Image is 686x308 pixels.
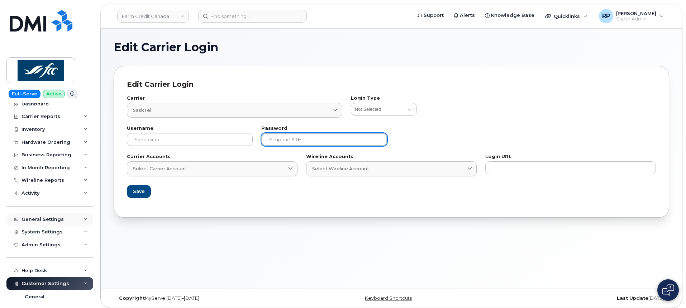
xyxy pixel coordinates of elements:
[485,155,656,159] label: Login URL
[133,165,186,172] span: Select Carrier Account
[306,161,477,176] a: Select Wireline Account
[662,284,674,296] img: Open chat
[127,126,253,131] label: Username
[312,165,369,172] span: Select Wireline Account
[133,107,151,114] span: SaskTel
[484,295,669,301] div: [DATE]
[351,96,656,101] label: Login Type
[261,126,387,131] label: Password
[127,103,342,118] a: SaskTel
[127,79,656,90] div: Edit Carrier Login
[114,42,218,53] span: Edit Carrier Login
[127,96,342,101] label: Carrier
[114,295,299,301] div: MyServe [DATE]–[DATE]
[127,155,297,159] label: Carrier Accounts
[133,188,145,195] span: Save
[127,185,151,198] button: Save
[617,295,648,301] strong: Last Update
[306,155,477,159] label: Wireline Accounts
[119,295,145,301] strong: Copyright
[127,161,297,176] a: Select Carrier Account
[365,295,412,301] a: Keyboard Shortcuts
